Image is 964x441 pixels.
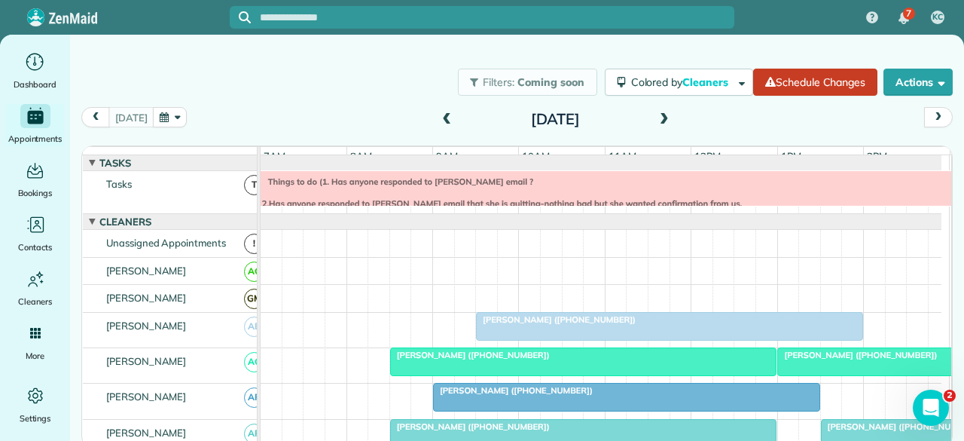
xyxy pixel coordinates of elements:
[8,131,63,146] span: Appointments
[103,427,190,439] span: [PERSON_NAME]
[753,69,877,96] a: Schedule Changes
[347,150,375,162] span: 8am
[883,69,953,96] button: Actions
[244,262,264,282] span: AC
[389,350,551,360] span: [PERSON_NAME] ([PHONE_NUMBER])
[924,107,953,127] button: next
[14,77,56,92] span: Dashboard
[103,390,190,403] span: [PERSON_NAME]
[103,237,229,249] span: Unassigned Appointments
[944,390,956,402] span: 2
[605,69,753,96] button: Colored byCleaners
[475,314,636,325] span: [PERSON_NAME] ([PHONE_NUMBER])
[244,234,264,254] span: !
[26,348,44,363] span: More
[483,75,514,89] span: Filters:
[682,75,731,89] span: Cleaners
[103,292,190,304] span: [PERSON_NAME]
[261,150,288,162] span: 7am
[606,150,639,162] span: 11am
[776,350,938,360] span: [PERSON_NAME] ([PHONE_NUMBER])
[103,178,135,190] span: Tasks
[932,11,943,23] span: KC
[906,8,911,20] span: 7
[261,176,743,252] span: Things to do (1. Has anyone responded to [PERSON_NAME] email ? 2.Has anyone responded to [PERSON_...
[778,150,804,162] span: 1pm
[6,267,64,309] a: Cleaners
[239,11,251,23] svg: Focus search
[864,150,890,162] span: 2pm
[6,104,64,146] a: Appointments
[18,185,53,201] span: Bookings
[6,213,64,255] a: Contacts
[103,320,190,332] span: [PERSON_NAME]
[108,107,154,127] button: [DATE]
[888,2,920,35] div: 7 unread notifications
[6,384,64,426] a: Settings
[389,421,551,432] span: [PERSON_NAME] ([PHONE_NUMBER])
[433,150,461,162] span: 9am
[244,289,264,309] span: GM
[244,352,264,372] span: AC
[691,150,724,162] span: 12pm
[244,175,264,195] span: T
[913,390,949,426] iframe: Intercom live chat
[18,294,52,309] span: Cleaners
[517,75,585,89] span: Coming soon
[244,317,264,337] span: AB
[631,75,734,89] span: Colored by
[519,150,553,162] span: 10am
[230,11,251,23] button: Focus search
[18,240,52,255] span: Contacts
[244,387,264,408] span: AF
[432,385,593,396] span: [PERSON_NAME] ([PHONE_NUMBER])
[20,411,51,426] span: Settings
[461,111,649,127] h2: [DATE]
[6,158,64,201] a: Bookings
[96,216,154,228] span: Cleaners
[6,50,64,92] a: Dashboard
[103,355,190,367] span: [PERSON_NAME]
[103,265,190,277] span: [PERSON_NAME]
[81,107,110,127] button: prev
[96,157,134,169] span: Tasks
